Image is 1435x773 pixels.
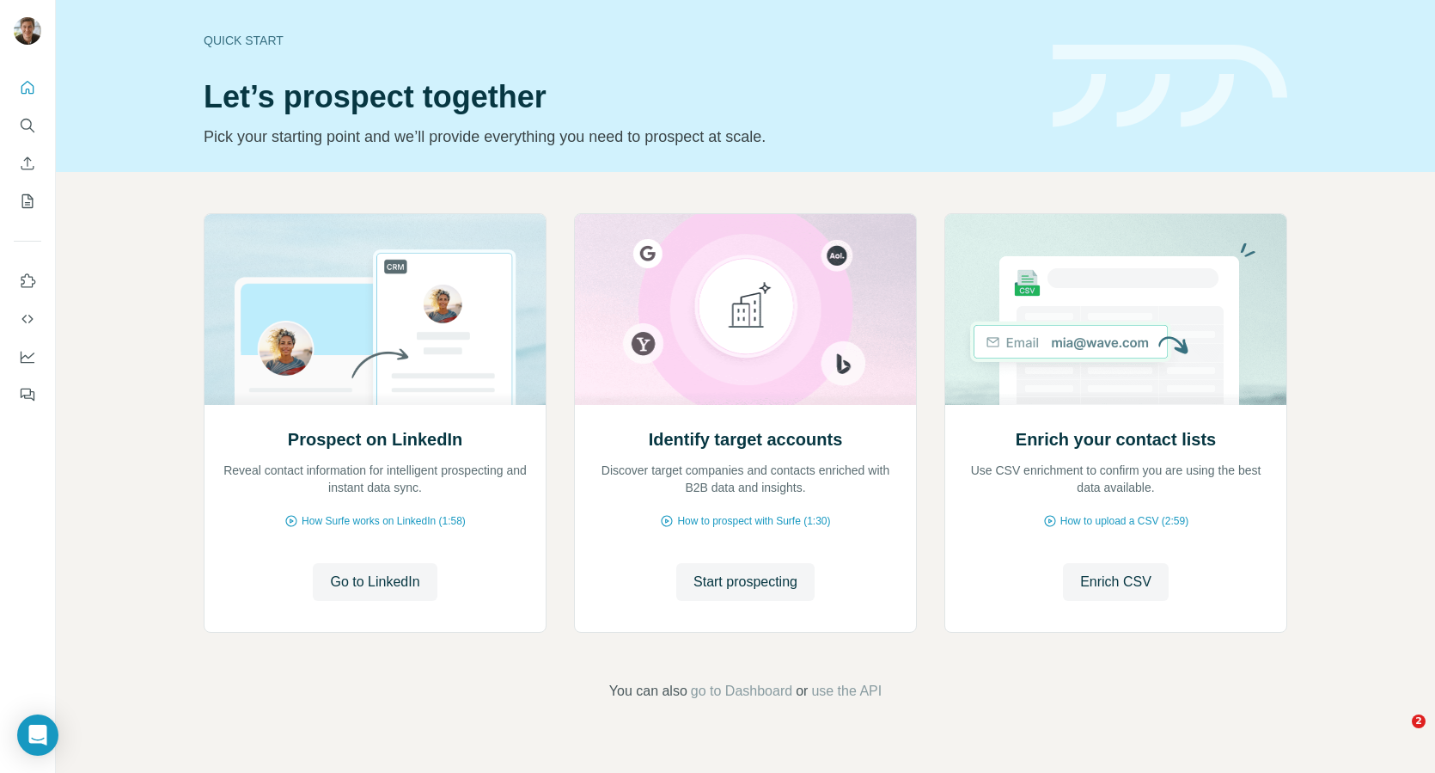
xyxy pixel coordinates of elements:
[222,462,528,496] p: Reveal contact information for intelligent prospecting and instant data sync.
[1016,427,1216,451] h2: Enrich your contact lists
[14,110,41,141] button: Search
[14,304,41,334] button: Use Surfe API
[676,563,815,601] button: Start prospecting
[204,80,1032,114] h1: Let’s prospect together
[288,427,462,451] h2: Prospect on LinkedIn
[1080,572,1151,592] span: Enrich CSV
[649,427,843,451] h2: Identify target accounts
[14,72,41,103] button: Quick start
[1063,563,1169,601] button: Enrich CSV
[330,572,419,592] span: Go to LinkedIn
[17,715,58,756] div: Open Intercom Messenger
[14,17,41,45] img: Avatar
[14,186,41,217] button: My lists
[592,462,899,496] p: Discover target companies and contacts enriched with B2B data and insights.
[302,513,466,529] span: How Surfe works on LinkedIn (1:58)
[693,572,797,592] span: Start prospecting
[14,266,41,297] button: Use Surfe on LinkedIn
[609,681,687,702] span: You can also
[1053,45,1287,128] img: banner
[313,563,437,601] button: Go to LinkedIn
[204,125,1032,149] p: Pick your starting point and we’ll provide everything you need to prospect at scale.
[796,681,808,702] span: or
[1377,715,1418,756] iframe: Intercom live chat
[204,32,1032,49] div: Quick start
[677,513,830,529] span: How to prospect with Surfe (1:30)
[944,214,1287,405] img: Enrich your contact lists
[14,148,41,179] button: Enrich CSV
[14,341,41,372] button: Dashboard
[811,681,882,702] button: use the API
[691,681,792,702] button: go to Dashboard
[204,214,547,405] img: Prospect on LinkedIn
[14,379,41,410] button: Feedback
[962,462,1269,496] p: Use CSV enrichment to confirm you are using the best data available.
[574,214,917,405] img: Identify target accounts
[1412,715,1426,728] span: 2
[1060,513,1188,529] span: How to upload a CSV (2:59)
